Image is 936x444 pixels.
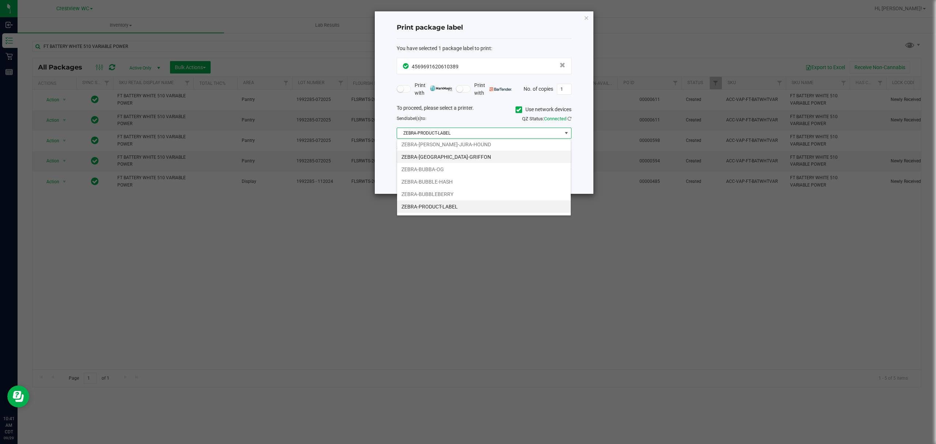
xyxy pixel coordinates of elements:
iframe: Resource center [7,385,29,407]
span: label(s) [407,116,421,121]
span: In Sync [403,62,410,70]
li: ZEBRA-[GEOGRAPHIC_DATA]-GRIFFON [397,151,571,163]
li: [PERSON_NAME]-BUBBLE-GUM [397,213,571,225]
li: ZEBRA-BUBBLEBERRY [397,188,571,200]
img: mark_magic_cybra.png [430,86,452,91]
span: QZ Status: [522,116,571,121]
li: ZEBRA-PRODUCT-LABEL [397,200,571,213]
div: Select a label template. [391,144,577,152]
span: ZEBRA-PRODUCT-LABEL [397,128,562,138]
div: : [397,45,571,52]
span: Send to: [397,116,426,121]
span: You have selected 1 package label to print [397,45,491,51]
div: To proceed, please select a printer. [391,104,577,115]
span: 4569691620610389 [412,64,458,69]
span: Print with [474,82,512,97]
li: ZEBRA-BUBBLE-HASH [397,176,571,188]
span: No. of copies [524,86,553,91]
img: bartender.png [490,87,512,91]
h4: Print package label [397,23,571,33]
span: Print with [415,82,452,97]
li: ZEBRA-BUBBA-OG [397,163,571,176]
span: Connected [544,116,566,121]
li: ZEBRA-[PERSON_NAME]-JURA-HOUND [397,138,571,151]
label: Use network devices [516,106,571,113]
